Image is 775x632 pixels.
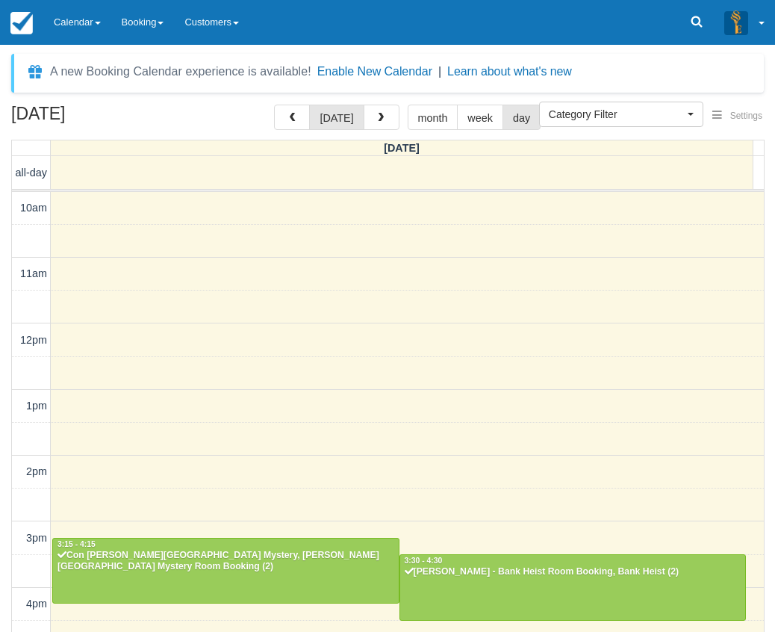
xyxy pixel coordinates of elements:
span: | [438,65,441,78]
span: 11am [20,267,47,279]
a: Learn about what's new [447,65,572,78]
button: Settings [703,105,771,127]
span: Category Filter [549,107,684,122]
span: 10am [20,202,47,214]
span: Settings [730,111,762,121]
span: 2pm [26,465,47,477]
span: 1pm [26,400,47,412]
button: day [502,105,541,130]
button: Enable New Calendar [317,64,432,79]
a: 3:15 - 4:15Con [PERSON_NAME][GEOGRAPHIC_DATA] Mystery, [PERSON_NAME][GEOGRAPHIC_DATA] Mystery Roo... [52,538,399,604]
span: 12pm [20,334,47,346]
div: [PERSON_NAME] - Bank Heist Room Booking, Bank Heist (2) [404,566,742,578]
button: Category Filter [539,102,703,127]
button: week [457,105,503,130]
span: 3pm [26,532,47,544]
button: month [408,105,458,130]
img: checkfront-main-nav-mini-logo.png [10,12,33,34]
div: A new Booking Calendar experience is available! [50,63,311,81]
h2: [DATE] [11,105,200,132]
span: [DATE] [384,142,420,154]
span: 3:15 - 4:15 [57,540,96,548]
span: all-day [16,167,47,179]
span: 4pm [26,598,47,610]
button: [DATE] [309,105,364,130]
span: 3:30 - 4:30 [405,557,443,565]
a: 3:30 - 4:30[PERSON_NAME] - Bank Heist Room Booking, Bank Heist (2) [399,554,747,620]
img: A3 [724,10,748,34]
div: Con [PERSON_NAME][GEOGRAPHIC_DATA] Mystery, [PERSON_NAME][GEOGRAPHIC_DATA] Mystery Room Booking (2) [57,550,395,574]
